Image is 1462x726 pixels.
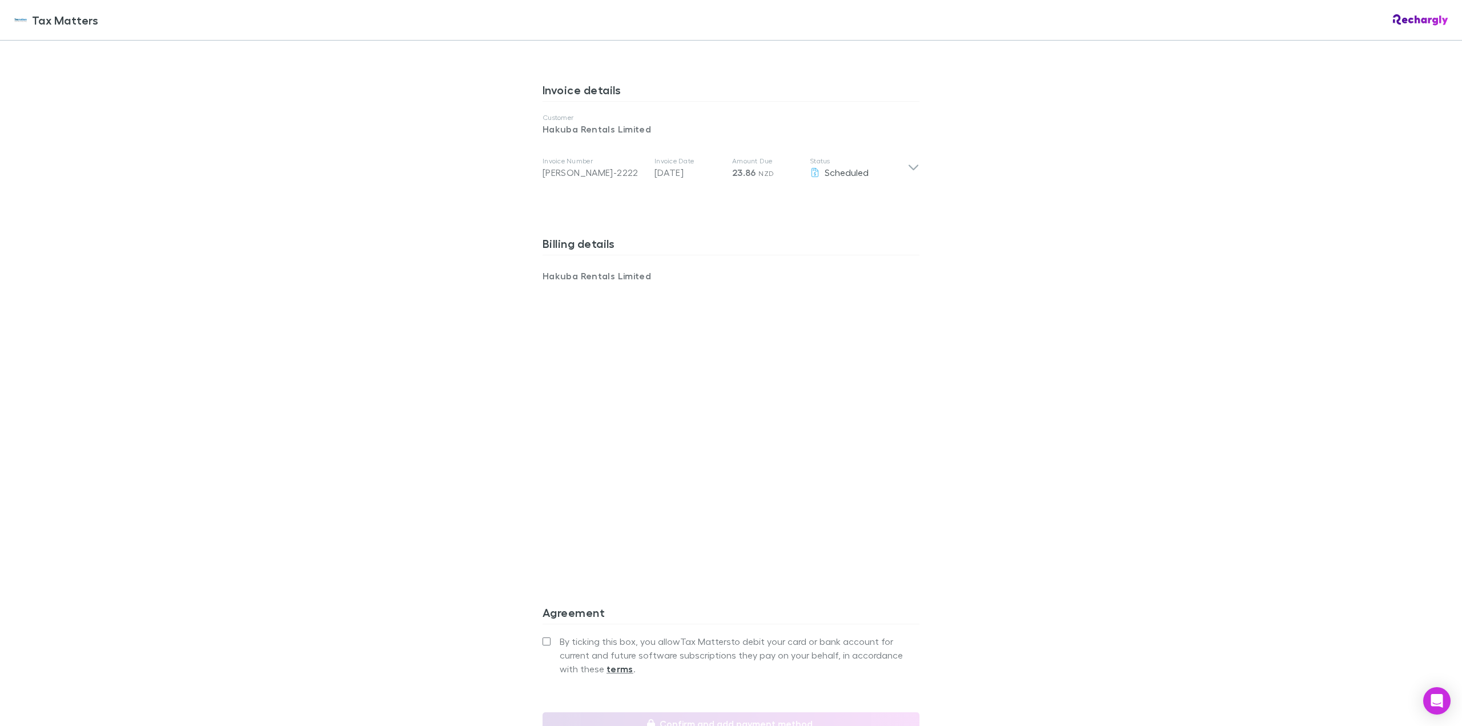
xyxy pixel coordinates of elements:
[543,122,919,136] p: Hakuba Rentals Limited
[732,157,801,166] p: Amount Due
[825,167,869,178] span: Scheduled
[654,166,723,179] p: [DATE]
[543,113,919,122] p: Customer
[560,635,919,676] span: By ticking this box, you allow Tax Matters to debit your card or bank account for current and fut...
[810,157,907,166] p: Status
[1393,14,1448,26] img: Rechargly Logo
[543,605,919,624] h3: Agreement
[1423,687,1451,715] div: Open Intercom Messenger
[543,236,919,255] h3: Billing details
[543,166,645,179] div: [PERSON_NAME]-2222
[758,169,774,178] span: NZD
[654,157,723,166] p: Invoice Date
[32,11,98,29] span: Tax Matters
[543,83,919,101] h3: Invoice details
[607,663,633,675] strong: terms
[14,13,27,27] img: Tax Matters 's Logo
[540,290,922,553] iframe: Secure address input frame
[543,269,731,283] p: Hakuba Rentals Limited
[543,157,645,166] p: Invoice Number
[732,167,756,178] span: 23.86
[533,145,929,191] div: Invoice Number[PERSON_NAME]-2222Invoice Date[DATE]Amount Due23.86 NZDStatusScheduled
